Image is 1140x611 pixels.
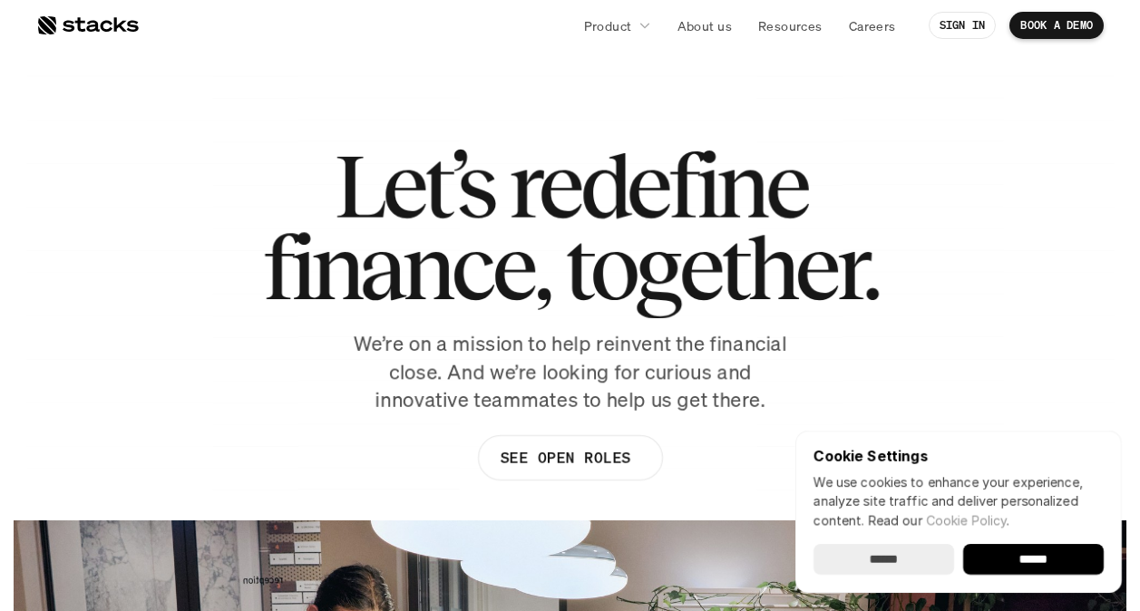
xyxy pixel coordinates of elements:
p: Cookie Settings [814,449,1104,463]
a: Careers [838,9,907,42]
a: SEE OPEN ROLES [477,435,662,480]
span: Read our . [868,512,1009,528]
p: We use cookies to enhance your experience, analyze site traffic and deliver personalized content. [814,472,1104,529]
h1: Let’s redefine finance, together. [263,145,878,308]
p: SIGN IN [940,19,986,32]
p: About us [677,16,732,35]
a: BOOK A DEMO [1009,12,1104,39]
a: SIGN IN [929,12,997,39]
p: SEE OPEN ROLES [500,445,630,471]
p: We’re on a mission to help reinvent the financial close. And we’re looking for curious and innova... [344,330,797,413]
p: Resources [758,16,823,35]
p: BOOK A DEMO [1020,19,1093,32]
a: Resources [747,9,833,42]
a: About us [667,9,743,42]
a: Cookie Policy [926,512,1007,528]
p: Careers [849,16,896,35]
p: Product [584,16,632,35]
